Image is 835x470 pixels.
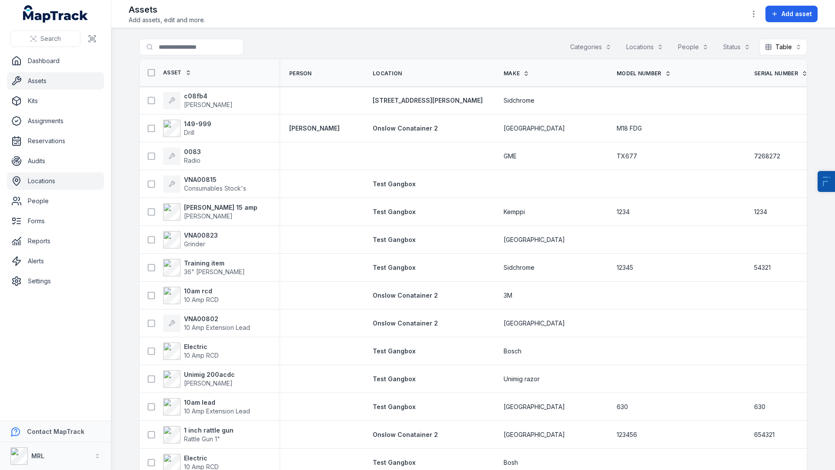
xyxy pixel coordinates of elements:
[27,428,84,435] strong: Contact MapTrack
[617,403,628,411] span: 630
[373,235,416,244] a: Test Gangbox
[184,129,194,136] span: Drill
[672,39,714,55] button: People
[504,235,565,244] span: [GEOGRAPHIC_DATA]
[504,375,540,383] span: Unimig razor
[163,69,182,76] span: Asset
[7,252,104,270] a: Alerts
[617,263,633,272] span: 12345
[373,319,438,327] span: Onslow Conatainer 2
[163,148,201,165] a: 0083Radio
[617,124,642,133] span: M18 FDG
[504,70,529,77] a: Make
[7,112,104,130] a: Assignments
[373,291,438,300] a: Onslow Conatainer 2
[184,315,250,323] strong: VNA00802
[7,152,104,170] a: Audits
[504,263,534,272] span: Sidchrome
[163,120,211,137] a: 149-999Drill
[184,120,211,128] strong: 149-999
[621,39,669,55] button: Locations
[373,458,416,467] a: Test Gangbox
[184,259,245,268] strong: Training item
[373,347,416,356] a: Test Gangbox
[718,39,756,55] button: Status
[617,430,637,439] span: 123456
[163,315,250,332] a: VNA0080210 Amp Extension Lead
[373,124,438,132] span: Onslow Conatainer 2
[373,208,416,215] span: Test Gangbox
[184,370,235,379] strong: Unimig 200acdc
[617,70,661,77] span: Model Number
[504,430,565,439] span: [GEOGRAPHIC_DATA]
[754,208,767,216] span: 1234
[184,148,201,156] strong: 0083
[31,452,44,460] strong: MRL
[373,208,416,216] a: Test Gangbox
[184,203,257,212] strong: [PERSON_NAME] 15 amp
[184,379,233,387] span: [PERSON_NAME]
[373,403,416,411] a: Test Gangbox
[782,10,812,18] span: Add asset
[765,6,818,22] button: Add asset
[184,101,233,108] span: [PERSON_NAME]
[184,296,219,303] span: 10 Amp RCD
[504,208,525,216] span: Kemppi
[373,403,416,410] span: Test Gangbox
[163,287,219,304] a: 10am rcd10 Amp RCD
[504,319,565,328] span: [GEOGRAPHIC_DATA]
[184,231,218,240] strong: VNA00823
[7,52,104,70] a: Dashboard
[184,426,234,435] strong: 1 inch rattle gun
[129,3,205,16] h2: Assets
[184,407,250,415] span: 10 Amp Extension Lead
[163,426,234,443] a: 1 inch rattle gunRattle Gun 1"
[373,375,416,383] span: Test Gangbox
[373,319,438,328] a: Onslow Conatainer 2
[184,212,233,220] span: [PERSON_NAME]
[23,5,88,23] a: MapTrack
[184,185,246,192] span: Consumables Stock's
[504,347,521,356] span: Bosch
[754,430,775,439] span: 654321
[184,352,219,359] span: 10 Amp RCD
[163,231,218,248] a: VNA00823Grinder
[163,175,246,193] a: VNA00815Consumables Stock's
[163,203,257,221] a: [PERSON_NAME] 15 amp[PERSON_NAME]
[617,152,637,161] span: TX677
[184,92,233,101] strong: c08fb4
[184,175,246,184] strong: VNA00815
[504,458,518,467] span: Bosh
[163,342,219,360] a: Electric10 Amp RCD
[373,97,483,104] span: [STREET_ADDRESS][PERSON_NAME]
[163,259,245,276] a: Training item36" [PERSON_NAME]
[184,287,219,295] strong: 10am rcd
[373,375,416,383] a: Test Gangbox
[617,208,630,216] span: 1234
[373,264,416,271] span: Test Gangbox
[617,70,671,77] a: Model Number
[184,342,219,351] strong: Electric
[504,403,565,411] span: [GEOGRAPHIC_DATA]
[373,431,438,438] span: Onslow Conatainer 2
[184,435,220,443] span: Rattle Gun 1"
[7,132,104,150] a: Reservations
[373,180,416,188] a: Test Gangbox
[373,263,416,272] a: Test Gangbox
[289,124,340,133] strong: [PERSON_NAME]
[7,92,104,110] a: Kits
[163,370,235,388] a: Unimig 200acdc[PERSON_NAME]
[7,212,104,230] a: Forms
[184,157,200,164] span: Radio
[7,192,104,210] a: People
[7,172,104,190] a: Locations
[184,240,205,248] span: Grinder
[373,96,483,105] a: [STREET_ADDRESS][PERSON_NAME]
[10,30,80,47] button: Search
[754,403,765,411] span: 630
[754,152,780,161] span: 7268272
[504,152,517,161] span: GME
[373,236,416,243] span: Test Gangbox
